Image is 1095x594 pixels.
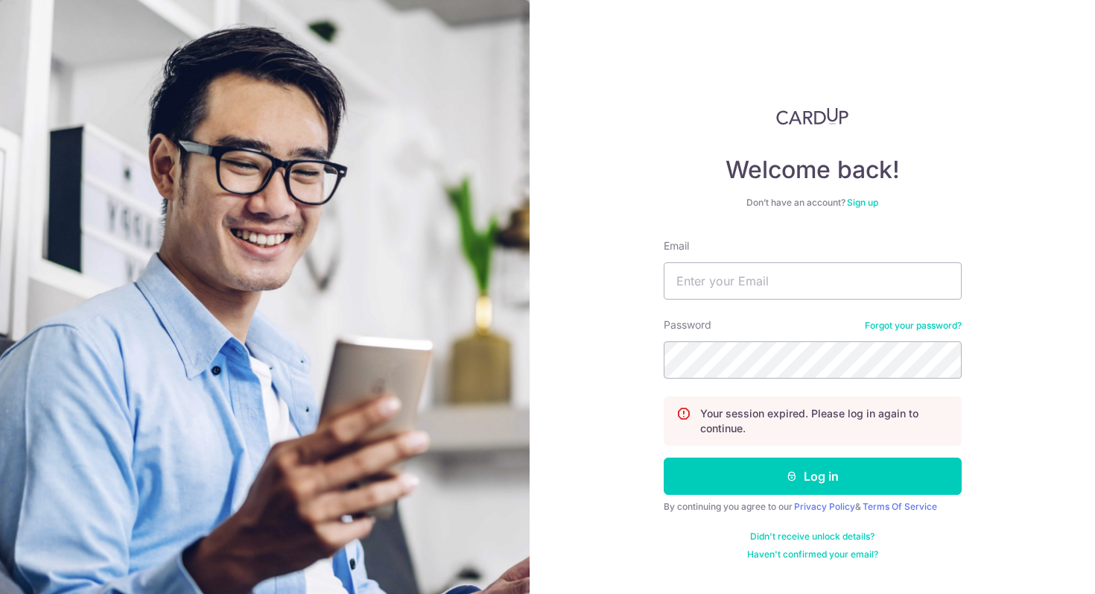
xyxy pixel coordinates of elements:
input: Enter your Email [664,262,962,300]
div: By continuing you agree to our & [664,501,962,513]
a: Forgot your password? [865,320,962,332]
p: Your session expired. Please log in again to continue. [700,406,949,436]
button: Log in [664,458,962,495]
img: CardUp Logo [776,107,849,125]
a: Terms Of Service [863,501,937,512]
div: Don’t have an account? [664,197,962,209]
label: Email [664,238,689,253]
a: Privacy Policy [794,501,855,512]
a: Haven't confirmed your email? [747,549,878,560]
a: Didn't receive unlock details? [750,531,875,543]
label: Password [664,317,711,332]
h4: Welcome back! [664,155,962,185]
a: Sign up [847,197,878,208]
